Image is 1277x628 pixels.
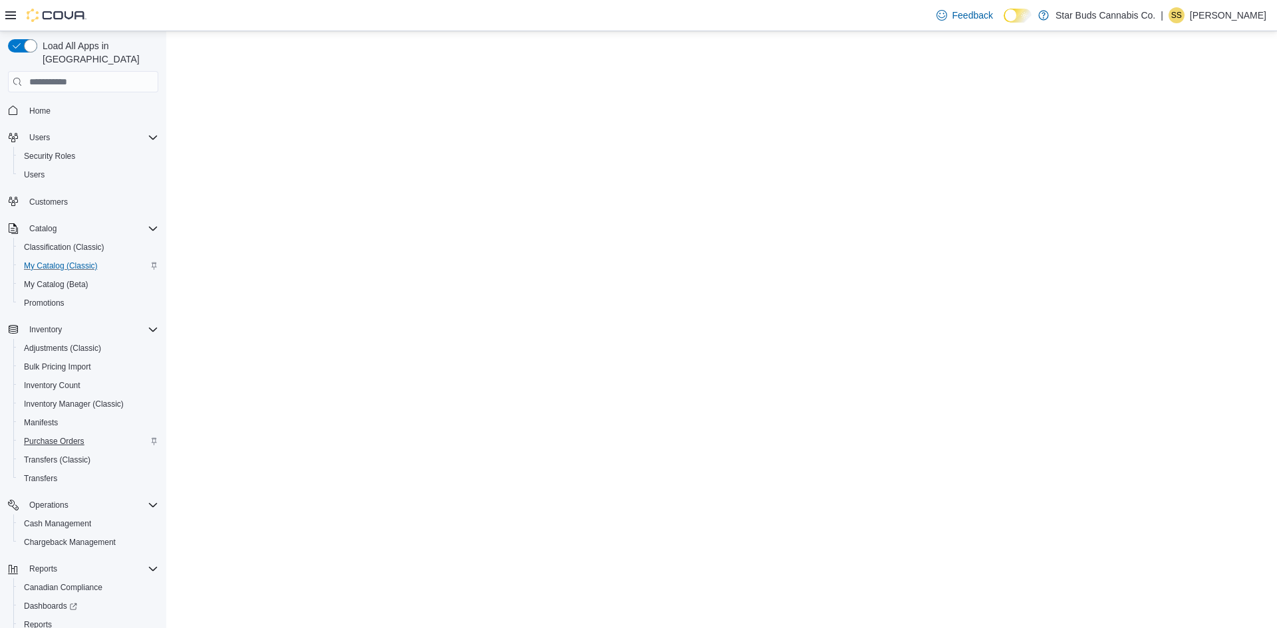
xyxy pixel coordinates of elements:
span: Purchase Orders [19,433,158,449]
a: Classification (Classic) [19,239,110,255]
span: Security Roles [24,151,75,161]
span: Manifests [19,415,158,431]
span: Manifests [24,417,58,428]
button: Inventory [24,322,67,338]
span: Promotions [24,298,65,308]
span: Bulk Pricing Import [19,359,158,375]
button: Classification (Classic) [13,238,164,257]
a: Users [19,167,50,183]
span: Reports [29,564,57,574]
span: Feedback [952,9,993,22]
button: Inventory Manager (Classic) [13,395,164,413]
span: Adjustments (Classic) [24,343,101,354]
button: Users [24,130,55,146]
span: Catalog [24,221,158,237]
span: Home [29,106,51,116]
input: Dark Mode [1004,9,1032,23]
button: Cash Management [13,514,164,533]
button: Bulk Pricing Import [13,358,164,376]
p: | [1161,7,1163,23]
span: Canadian Compliance [24,582,102,593]
a: Inventory Manager (Classic) [19,396,129,412]
span: Adjustments (Classic) [19,340,158,356]
button: Purchase Orders [13,432,164,451]
span: SS [1171,7,1182,23]
span: Inventory [24,322,158,338]
a: Inventory Count [19,377,86,393]
button: Catalog [3,219,164,238]
a: Transfers (Classic) [19,452,96,468]
span: Reports [24,561,158,577]
span: Users [19,167,158,183]
span: Security Roles [19,148,158,164]
button: Canadian Compliance [13,578,164,597]
button: Reports [24,561,63,577]
a: Feedback [931,2,998,29]
span: Transfers (Classic) [19,452,158,468]
span: Classification (Classic) [24,242,104,253]
span: My Catalog (Beta) [24,279,88,290]
span: Cash Management [24,518,91,529]
button: Users [13,165,164,184]
a: My Catalog (Classic) [19,258,103,274]
a: Promotions [19,295,70,311]
span: Users [29,132,50,143]
a: Adjustments (Classic) [19,340,106,356]
button: Home [3,100,164,120]
span: Transfers (Classic) [24,455,90,465]
span: Purchase Orders [24,436,84,447]
span: My Catalog (Beta) [19,276,158,292]
button: Security Roles [13,147,164,165]
span: Dashboards [19,598,158,614]
button: Operations [3,496,164,514]
span: Operations [29,500,69,510]
a: Transfers [19,471,63,486]
button: Transfers (Classic) [13,451,164,469]
span: Customers [24,193,158,210]
span: Bulk Pricing Import [24,362,91,372]
span: My Catalog (Classic) [19,258,158,274]
span: Chargeback Management [24,537,116,548]
span: Users [24,130,158,146]
a: Dashboards [19,598,82,614]
a: Bulk Pricing Import [19,359,96,375]
button: Manifests [13,413,164,432]
img: Cova [27,9,86,22]
span: Canadian Compliance [19,579,158,595]
button: Transfers [13,469,164,488]
button: My Catalog (Beta) [13,275,164,294]
div: Sophia Schwertl [1169,7,1185,23]
a: Customers [24,194,73,210]
button: Inventory [3,320,164,339]
button: Inventory Count [13,376,164,395]
button: Promotions [13,294,164,312]
button: My Catalog (Classic) [13,257,164,275]
span: Inventory Manager (Classic) [24,399,124,409]
span: Cash Management [19,516,158,532]
a: Canadian Compliance [19,579,108,595]
button: Chargeback Management [13,533,164,552]
span: Transfers [24,473,57,484]
span: Customers [29,197,68,207]
span: Transfers [19,471,158,486]
p: Star Buds Cannabis Co. [1056,7,1155,23]
a: Manifests [19,415,63,431]
span: Home [24,102,158,118]
a: Cash Management [19,516,96,532]
button: Reports [3,560,164,578]
span: Load All Apps in [GEOGRAPHIC_DATA] [37,39,158,66]
a: Purchase Orders [19,433,90,449]
a: Chargeback Management [19,534,121,550]
span: Users [24,169,45,180]
span: Dashboards [24,601,77,611]
span: My Catalog (Classic) [24,261,98,271]
p: [PERSON_NAME] [1190,7,1266,23]
span: Inventory [29,324,62,335]
span: Operations [24,497,158,513]
button: Operations [24,497,74,513]
a: Home [24,103,56,119]
button: Customers [3,192,164,211]
a: My Catalog (Beta) [19,276,94,292]
button: Adjustments (Classic) [13,339,164,358]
